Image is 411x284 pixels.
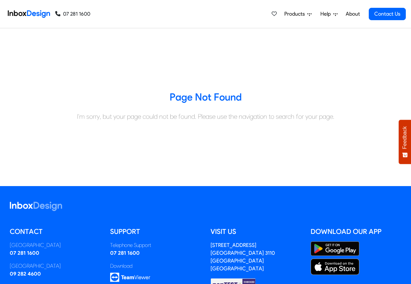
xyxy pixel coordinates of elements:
[10,250,39,256] a: 07 281 1600
[311,241,359,256] img: Google Play Store
[110,273,150,282] img: logo_teamviewer.svg
[5,112,406,121] div: I'm sorry, but your page could not be found. Please use the navigation to search for your page.
[10,202,62,211] img: logo_inboxdesign_white.svg
[110,241,201,249] div: Telephone Support
[110,250,140,256] a: 07 281 1600
[344,7,362,20] a: About
[311,259,359,275] img: Apple App Store
[110,262,201,270] div: Download
[55,10,90,18] a: 07 281 1600
[5,91,406,104] h3: Page Not Found
[211,227,301,237] h5: Visit us
[211,242,275,272] address: [STREET_ADDRESS] [GEOGRAPHIC_DATA] 3110 [GEOGRAPHIC_DATA] [GEOGRAPHIC_DATA]
[10,227,100,237] h5: Contact
[10,262,100,270] div: [GEOGRAPHIC_DATA]
[211,242,275,272] a: [STREET_ADDRESS][GEOGRAPHIC_DATA] 3110[GEOGRAPHIC_DATA][GEOGRAPHIC_DATA]
[369,8,406,20] a: Contact Us
[399,120,411,164] button: Feedback - Show survey
[318,7,340,20] a: Help
[311,227,401,237] h5: Download our App
[284,10,307,18] span: Products
[320,10,333,18] span: Help
[10,241,100,249] div: [GEOGRAPHIC_DATA]
[402,126,408,149] span: Feedback
[282,7,314,20] a: Products
[110,227,201,237] h5: Support
[10,271,41,277] a: 09 282 4600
